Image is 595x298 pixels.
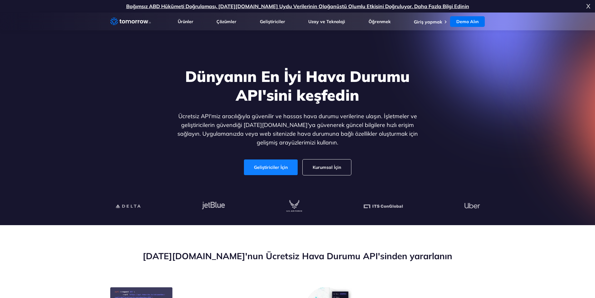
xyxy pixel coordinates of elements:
font: Kurumsal İçin [313,164,341,170]
a: Bağımsız ABD Hükümeti Doğrulaması, [DATE][DOMAIN_NAME] Uydu Verilerinin Olağanüstü Olumlu Etkisin... [126,3,469,9]
a: Öğrenmek [369,19,391,24]
font: [DATE][DOMAIN_NAME]'nun Ücretsiz Hava Durumu API'sinden yararlanın [143,250,452,261]
a: Geliştiriciler İçin [244,159,298,175]
a: Ana bağlantı [110,17,151,26]
a: Uzay ve Teknoloji [308,19,345,24]
font: Demo Alın [456,19,478,24]
a: Demo Alın [450,16,485,27]
a: Kurumsal İçin [303,159,351,175]
font: Ücretsiz API'miz aracılığıyla güvenilir ve hassas hava durumu verilerine ulaşın. İşletmeler ve ge... [177,113,418,146]
a: Geliştiriciler [260,19,285,24]
a: Giriş yapmak [414,19,442,25]
font: X [586,2,590,10]
a: Çözümler [216,19,236,24]
font: Dünyanın En İyi Hava Durumu API'sini keşfedin [185,67,410,104]
a: Ürünler [178,19,193,24]
font: Geliştiriciler İçin [254,164,288,170]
